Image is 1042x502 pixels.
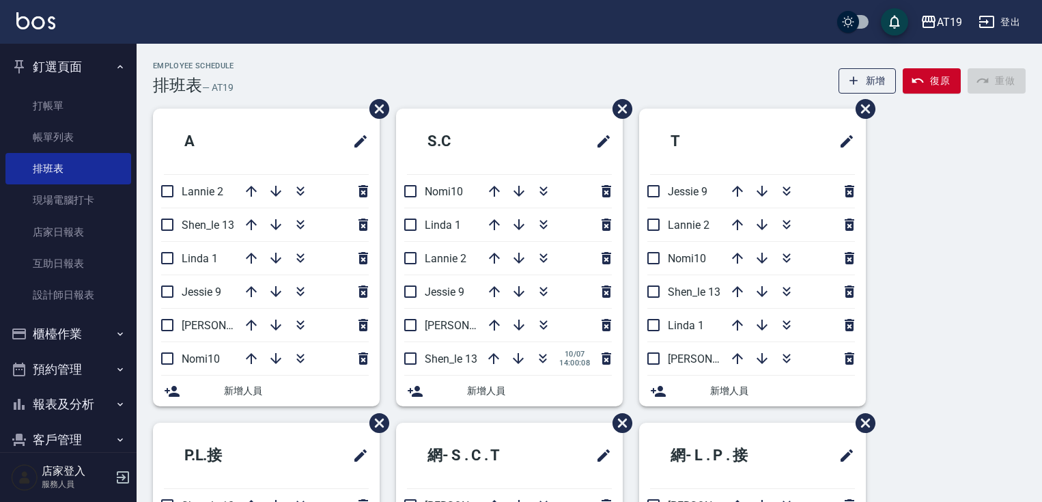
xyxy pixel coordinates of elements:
[182,185,223,198] span: Lannie 2
[425,352,477,365] span: Shen_le 13
[42,478,111,490] p: 服務人員
[5,49,131,85] button: 釘選頁面
[467,384,612,398] span: 新增人員
[668,185,707,198] span: Jessie 9
[668,219,709,232] span: Lannie 2
[182,219,234,232] span: Shen_le 13
[11,464,38,491] img: Person
[5,122,131,153] a: 帳單列表
[164,431,293,480] h2: P.L.接
[425,319,516,332] span: [PERSON_NAME] 6
[425,285,464,298] span: Jessie 9
[668,319,704,332] span: Linda 1
[5,153,131,184] a: 排班表
[830,439,855,472] span: 修改班表的標題
[182,319,272,332] span: [PERSON_NAME] 6
[425,252,466,265] span: Lannie 2
[153,376,380,406] div: 新增人員
[344,439,369,472] span: 修改班表的標題
[182,285,221,298] span: Jessie 9
[344,125,369,158] span: 修改班表的標題
[359,403,391,443] span: 刪除班表
[587,439,612,472] span: 修改班表的標題
[650,431,800,480] h2: 網- L . P . 接
[602,89,634,129] span: 刪除班表
[425,185,463,198] span: Nomi10
[5,248,131,279] a: 互助日報表
[5,387,131,422] button: 報表及分析
[164,117,279,166] h2: A
[16,12,55,29] img: Logo
[915,8,968,36] button: AT19
[5,352,131,387] button: 預約管理
[407,117,529,166] h2: S.C
[668,285,720,298] span: Shen_le 13
[5,422,131,458] button: 客戶管理
[425,219,461,232] span: Linda 1
[5,90,131,122] a: 打帳單
[973,10,1026,35] button: 登出
[153,61,234,70] h2: Employee Schedule
[182,352,220,365] span: Nomi10
[5,316,131,352] button: 櫃檯作業
[937,14,962,31] div: AT19
[42,464,111,478] h5: 店家登入
[710,384,855,398] span: 新增人員
[668,252,706,265] span: Nomi10
[182,252,218,265] span: Linda 1
[5,184,131,216] a: 現場電腦打卡
[839,68,897,94] button: 新增
[602,403,634,443] span: 刪除班表
[407,431,554,480] h2: 網- S . C . T
[359,89,391,129] span: 刪除班表
[559,359,590,367] span: 14:00:08
[668,352,759,365] span: [PERSON_NAME] 6
[5,217,131,248] a: 店家日報表
[650,117,765,166] h2: T
[153,76,202,95] h3: 排班表
[830,125,855,158] span: 修改班表的標題
[845,89,877,129] span: 刪除班表
[881,8,908,36] button: save
[202,81,234,95] h6: — AT19
[845,403,877,443] span: 刪除班表
[559,350,590,359] span: 10/07
[396,376,623,406] div: 新增人員
[903,68,961,94] button: 復原
[5,279,131,311] a: 設計師日報表
[224,384,369,398] span: 新增人員
[587,125,612,158] span: 修改班表的標題
[639,376,866,406] div: 新增人員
